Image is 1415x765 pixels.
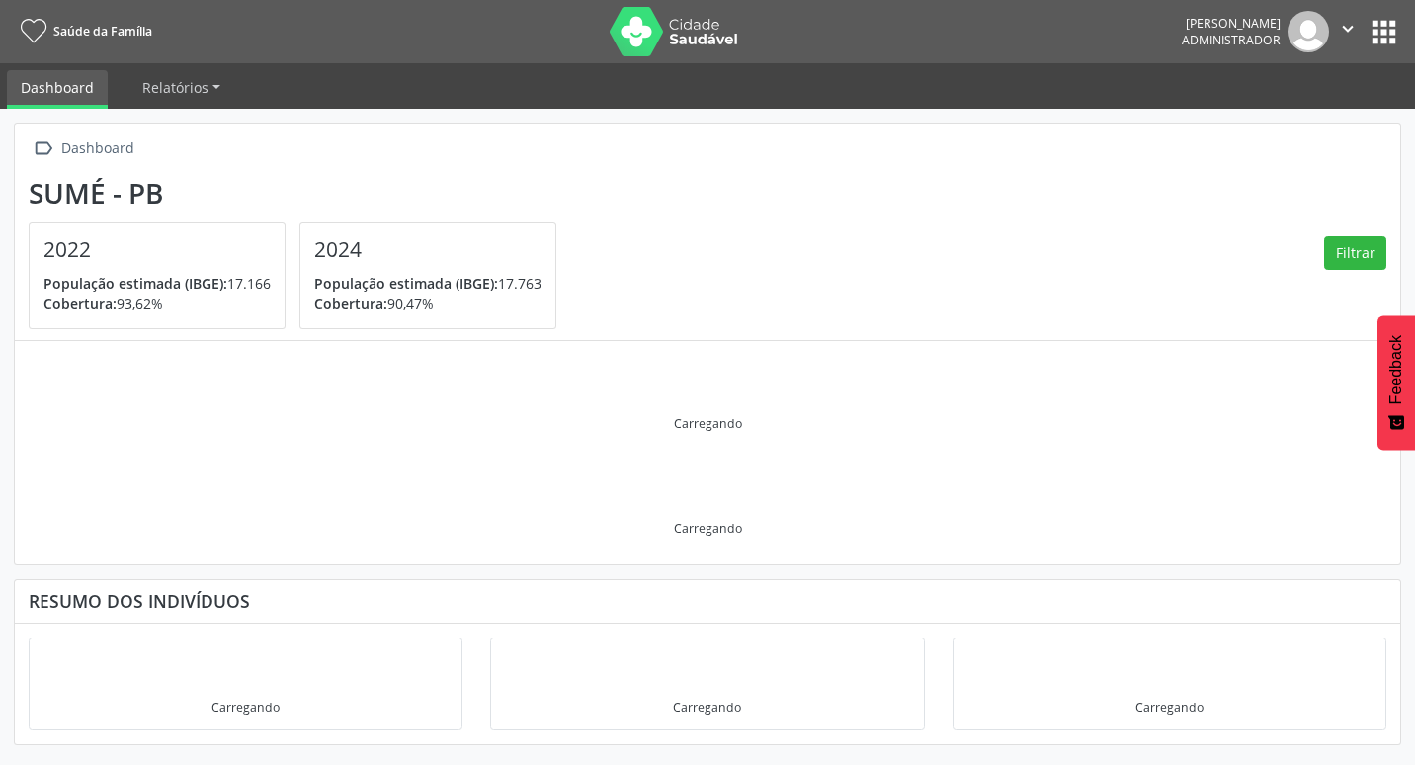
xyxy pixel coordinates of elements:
[43,237,271,262] h4: 2022
[1377,315,1415,450] button: Feedback - Mostrar pesquisa
[1182,15,1281,32] div: [PERSON_NAME]
[1337,18,1359,40] i: 
[43,273,271,294] p: 17.166
[1329,11,1367,52] button: 
[1387,335,1405,404] span: Feedback
[1182,32,1281,48] span: Administrador
[211,699,280,716] div: Carregando
[1324,236,1386,270] button: Filtrar
[43,274,227,293] span: População estimada (IBGE):
[314,274,498,293] span: População estimada (IBGE):
[314,273,541,294] p: 17.763
[29,134,57,163] i: 
[14,15,152,47] a: Saúde da Família
[142,78,208,97] span: Relatórios
[53,23,152,40] span: Saúde da Família
[128,70,234,105] a: Relatórios
[7,70,108,109] a: Dashboard
[314,237,541,262] h4: 2024
[29,177,570,210] div: Sumé - PB
[43,294,271,314] p: 93,62%
[29,134,137,163] a:  Dashboard
[1288,11,1329,52] img: img
[314,294,541,314] p: 90,47%
[314,295,387,313] span: Cobertura:
[29,590,1386,612] div: Resumo dos indivíduos
[674,415,742,432] div: Carregando
[57,134,137,163] div: Dashboard
[674,520,742,537] div: Carregando
[43,295,117,313] span: Cobertura:
[1367,15,1401,49] button: apps
[673,699,741,716] div: Carregando
[1135,699,1204,716] div: Carregando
